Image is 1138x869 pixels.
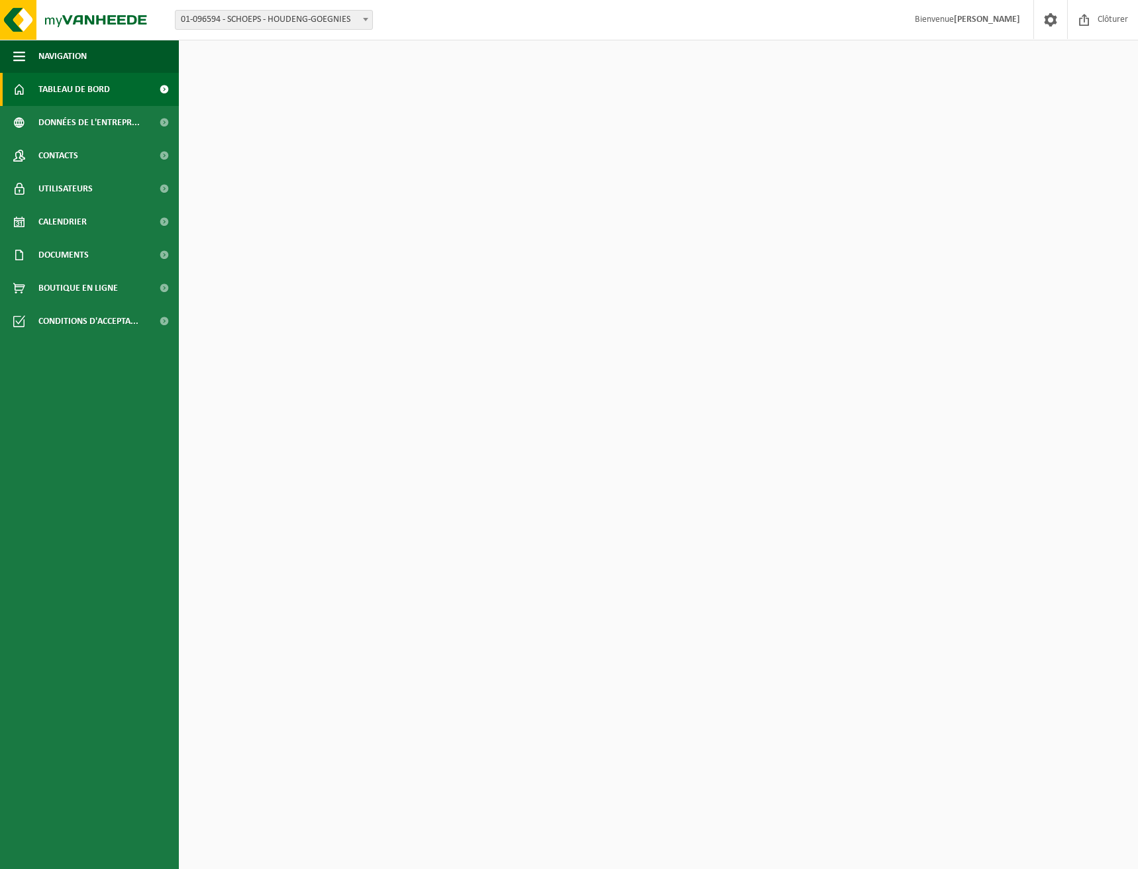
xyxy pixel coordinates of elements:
[38,40,87,73] span: Navigation
[38,106,140,139] span: Données de l'entrepr...
[38,238,89,272] span: Documents
[176,11,372,29] span: 01-096594 - SCHOEPS - HOUDENG-GOEGNIES
[38,73,110,106] span: Tableau de bord
[38,139,78,172] span: Contacts
[954,15,1020,25] strong: [PERSON_NAME]
[38,305,138,338] span: Conditions d'accepta...
[38,205,87,238] span: Calendrier
[38,272,118,305] span: Boutique en ligne
[38,172,93,205] span: Utilisateurs
[175,10,373,30] span: 01-096594 - SCHOEPS - HOUDENG-GOEGNIES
